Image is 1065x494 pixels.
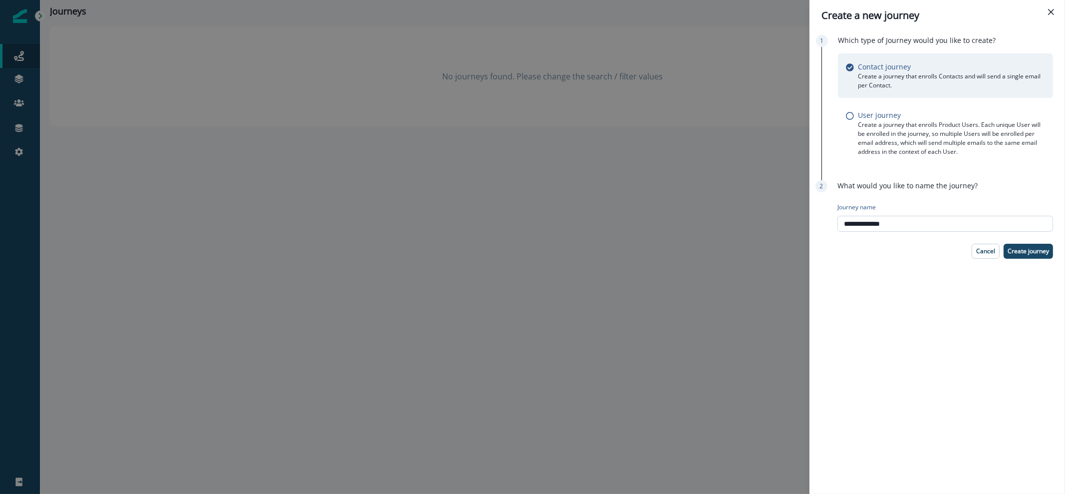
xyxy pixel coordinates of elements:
[1004,244,1053,259] button: Create journey
[972,244,1000,259] button: Cancel
[976,248,995,255] p: Cancel
[858,120,1045,156] p: Create a journey that enrolls Product Users. Each unique User will be enrolled in the journey, so...
[1043,4,1059,20] button: Close
[821,8,1053,23] div: Create a new journey
[837,180,978,191] p: What would you like to name the journey?
[858,61,911,72] p: Contact journey
[1008,248,1049,255] p: Create journey
[820,36,824,45] p: 1
[858,72,1045,90] p: Create a journey that enrolls Contacts and will send a single email per Contact.
[837,203,876,212] p: Journey name
[858,110,901,120] p: User journey
[820,182,823,191] p: 2
[838,35,996,45] p: Which type of Journey would you like to create?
